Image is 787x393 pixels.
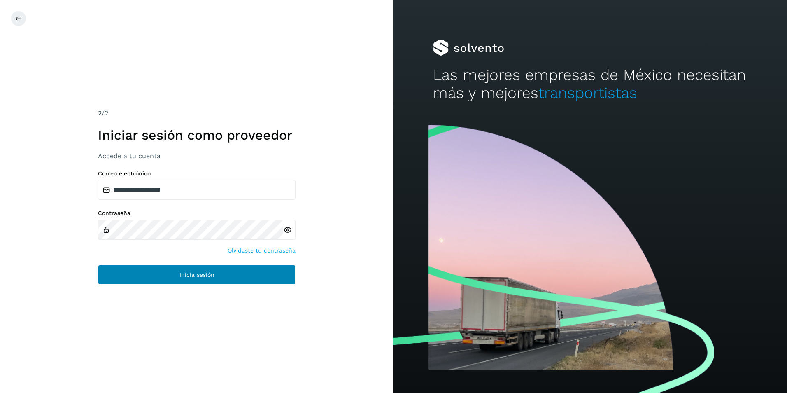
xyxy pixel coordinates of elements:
[98,210,296,217] label: Contraseña
[179,272,214,278] span: Inicia sesión
[98,265,296,285] button: Inicia sesión
[98,109,102,117] span: 2
[228,246,296,255] a: Olvidaste tu contraseña
[98,127,296,143] h1: Iniciar sesión como proveedor
[538,84,637,102] span: transportistas
[98,108,296,118] div: /2
[98,152,296,160] h3: Accede a tu cuenta
[98,170,296,177] label: Correo electrónico
[433,66,748,103] h2: Las mejores empresas de México necesitan más y mejores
